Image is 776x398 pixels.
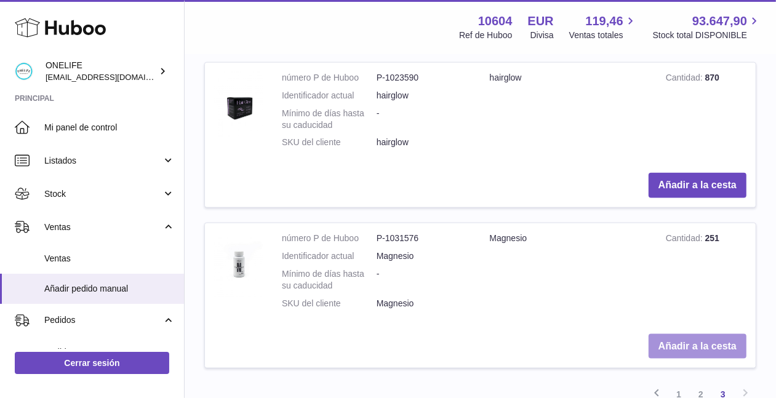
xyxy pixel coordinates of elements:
[377,250,471,262] dd: Magnesio
[282,298,377,309] dt: SKU del cliente
[666,233,705,246] strong: Cantidad
[569,30,638,41] span: Ventas totales
[44,221,162,233] span: Ventas
[481,63,657,164] td: hairglow
[377,90,471,101] dd: hairglow
[377,298,471,309] dd: Magnesio
[282,233,377,244] dt: número P de Huboo
[46,60,156,83] div: ONELIFE
[44,155,162,167] span: Listados
[530,30,554,41] div: Divisa
[282,268,377,292] dt: Mínimo de días hasta su caducidad
[478,13,513,30] strong: 10604
[528,13,554,30] strong: EUR
[377,72,471,84] dd: P-1023590
[282,90,377,101] dt: Identificador actual
[653,13,761,41] a: 93.647,90 Stock total DISPONIBLE
[377,233,471,244] dd: P-1031576
[377,108,471,131] dd: -
[666,73,705,86] strong: Cantidad
[377,268,471,292] dd: -
[586,13,623,30] span: 119,46
[569,13,638,41] a: 119,46 Ventas totales
[15,352,169,374] a: Cerrar sesión
[377,137,471,148] dd: hairglow
[44,122,175,133] span: Mi panel de control
[282,137,377,148] dt: SKU del cliente
[692,13,747,30] span: 93.647,90
[46,72,181,82] span: [EMAIL_ADDRESS][DOMAIN_NAME]
[214,233,263,298] img: Magnesio
[44,346,175,358] span: Pedidos
[481,223,657,324] td: Magnesio
[44,283,175,295] span: Añadir pedido manual
[657,63,756,164] td: 870
[657,223,756,324] td: 251
[44,188,162,200] span: Stock
[282,72,377,84] dt: número P de Huboo
[649,334,746,359] button: Añadir a la cesta
[459,30,512,41] div: Ref de Huboo
[44,253,175,265] span: Ventas
[282,250,377,262] dt: Identificador actual
[15,62,33,81] img: administracion@onelifespain.com
[282,108,377,131] dt: Mínimo de días hasta su caducidad
[214,72,263,138] img: hairglow
[653,30,761,41] span: Stock total DISPONIBLE
[649,173,746,198] button: Añadir a la cesta
[44,314,162,326] span: Pedidos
